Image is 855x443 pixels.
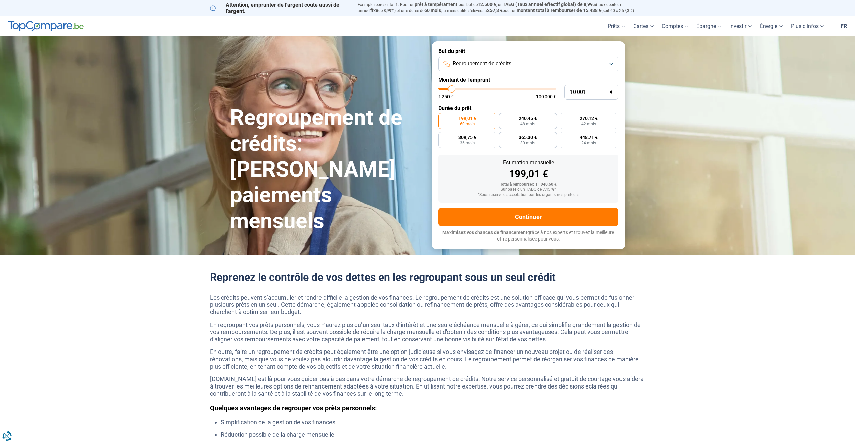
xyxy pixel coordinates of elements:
[444,169,613,179] div: 199,01 €
[458,135,476,140] span: 309,75 €
[520,122,535,126] span: 48 mois
[210,375,645,397] p: [DOMAIN_NAME] est là pour vous guider pas à pas dans votre démarche de regroupement de crédits. N...
[581,141,596,145] span: 24 mois
[221,419,645,426] li: Simplification de la gestion de vos finances
[438,77,618,83] label: Montant de l'emprunt
[415,2,457,7] span: prêt à tempérament
[610,89,613,95] span: €
[725,16,756,36] a: Investir
[358,2,645,14] p: Exemple représentatif : Pour un tous but de , un (taux débiteur annuel de 8,99%) et une durée de ...
[210,321,645,343] p: En regroupant vos prêts personnels, vous n’aurez plus qu’un seul taux d’intérêt et une seule éché...
[460,122,475,126] span: 60 mois
[210,348,645,370] p: En outre, faire un regroupement de crédits peut également être une option judicieuse si vous envi...
[837,16,851,36] a: fr
[503,2,596,7] span: TAEG (Taux annuel effectif global) de 8,99%
[536,94,556,99] span: 100 000 €
[370,8,378,13] span: fixe
[581,122,596,126] span: 42 mois
[438,57,618,71] button: Regroupement de crédits
[460,141,475,145] span: 36 mois
[629,16,658,36] a: Cartes
[580,116,598,121] span: 270,12 €
[517,8,601,13] span: montant total à rembourser de 15.438 €
[444,193,613,197] div: *Sous réserve d'acceptation par les organismes prêteurs
[210,2,350,14] p: Attention, emprunter de l'argent coûte aussi de l'argent.
[438,48,618,54] label: But du prêt
[444,187,613,192] div: Sur base d'un TAEG de 7,45 %*
[478,2,496,7] span: 12.500 €
[756,16,787,36] a: Énergie
[424,8,441,13] span: 60 mois
[453,60,511,67] span: Regroupement de crédits
[438,208,618,226] button: Continuer
[787,16,828,36] a: Plus d'infos
[520,141,535,145] span: 30 mois
[458,116,476,121] span: 199,01 €
[210,271,645,284] h2: Reprenez le contrôle de vos dettes en les regroupant sous un seul crédit
[692,16,725,36] a: Épargne
[438,229,618,243] p: grâce à nos experts et trouvez la meilleure offre personnalisée pour vous.
[438,94,454,99] span: 1 250 €
[658,16,692,36] a: Comptes
[444,160,613,165] div: Estimation mensuelle
[221,431,645,438] li: Réduction possible de la charge mensuelle
[438,105,618,111] label: Durée du prêt
[519,116,537,121] span: 240,45 €
[442,230,527,235] span: Maximisez vos chances de financement
[519,135,537,140] span: 365,30 €
[604,16,629,36] a: Prêts
[487,8,503,13] span: 257,3 €
[230,105,424,234] h1: Regroupement de crédits: [PERSON_NAME] paiements mensuels
[444,182,613,187] div: Total à rembourser: 11 940,60 €
[8,21,84,32] img: TopCompare
[580,135,598,140] span: 448,71 €
[210,404,645,412] h3: Quelques avantages de regrouper vos prêts personnels:
[210,294,645,316] p: Les crédits peuvent s’accumuler et rendre difficile la gestion de vos finances. Le regroupement d...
